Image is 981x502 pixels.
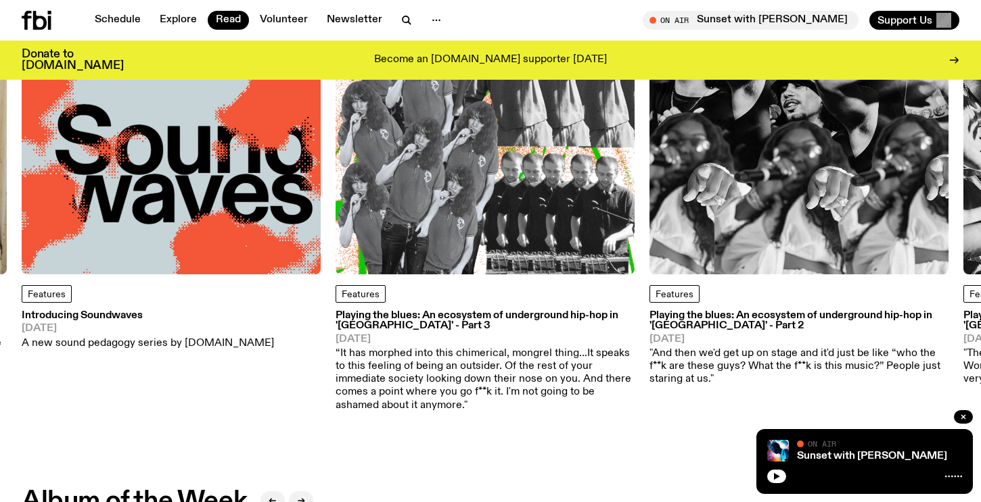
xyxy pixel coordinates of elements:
a: Features [336,285,386,303]
a: Sunset with [PERSON_NAME] [797,451,947,461]
a: Introducing Soundwaves[DATE]A new sound pedagogy series by [DOMAIN_NAME] [22,311,274,350]
a: Schedule [87,11,149,30]
a: Newsletter [319,11,390,30]
span: [DATE] [336,334,635,345]
h3: Playing the blues: An ecosystem of underground hip-hop in '[GEOGRAPHIC_DATA]' - Part 3 [336,311,635,331]
span: Tune in live [658,15,852,25]
span: On Air [808,439,836,448]
button: On AirSunset with [PERSON_NAME] [643,11,859,30]
span: Features [342,290,380,299]
button: Support Us [869,11,959,30]
p: "And then we'd get up on stage and it'd just be like “who the f**k are these guys? What the f**k ... [649,347,949,386]
span: Support Us [877,14,932,26]
a: Features [649,285,700,303]
p: Become an [DOMAIN_NAME] supporter [DATE] [374,54,607,66]
a: Playing the blues: An ecosystem of underground hip-hop in '[GEOGRAPHIC_DATA]' - Part 2[DATE]"And ... [649,311,949,386]
a: Volunteer [252,11,316,30]
h3: Donate to [DOMAIN_NAME] [22,49,124,72]
a: Features [22,285,72,303]
p: “It has morphed into this chimerical, mongrel thing...It speaks to this feeling of being an outsi... [336,347,635,412]
a: Explore [152,11,205,30]
span: Features [656,290,693,299]
a: Read [208,11,249,30]
img: Simon Caldwell stands side on, looking downwards. He has headphones on. Behind him is a brightly ... [767,440,789,461]
span: [DATE] [22,324,274,334]
h3: Introducing Soundwaves [22,311,274,321]
a: Playing the blues: An ecosystem of underground hip-hop in '[GEOGRAPHIC_DATA]' - Part 3[DATE]“It h... [336,311,635,412]
span: [DATE] [649,334,949,345]
h3: Playing the blues: An ecosystem of underground hip-hop in '[GEOGRAPHIC_DATA]' - Part 2 [649,311,949,331]
p: A new sound pedagogy series by [DOMAIN_NAME] [22,337,274,350]
span: Features [28,290,66,299]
